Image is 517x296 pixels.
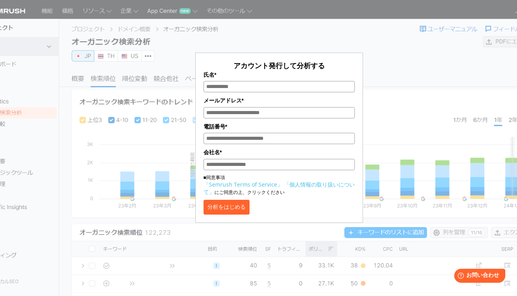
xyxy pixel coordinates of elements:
label: メールアドレス* [204,96,355,105]
a: 「Semrush Terms of Service」 [204,181,283,188]
a: 「個人情報の取り扱いについて」 [204,181,355,196]
p: ■同意事項 にご同意の上、クリックください [204,174,355,196]
span: アカウント発行して分析する [234,61,325,70]
label: 電話番号* [204,122,355,131]
iframe: Help widget launcher [448,266,508,287]
button: 分析をはじめる [204,200,250,215]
